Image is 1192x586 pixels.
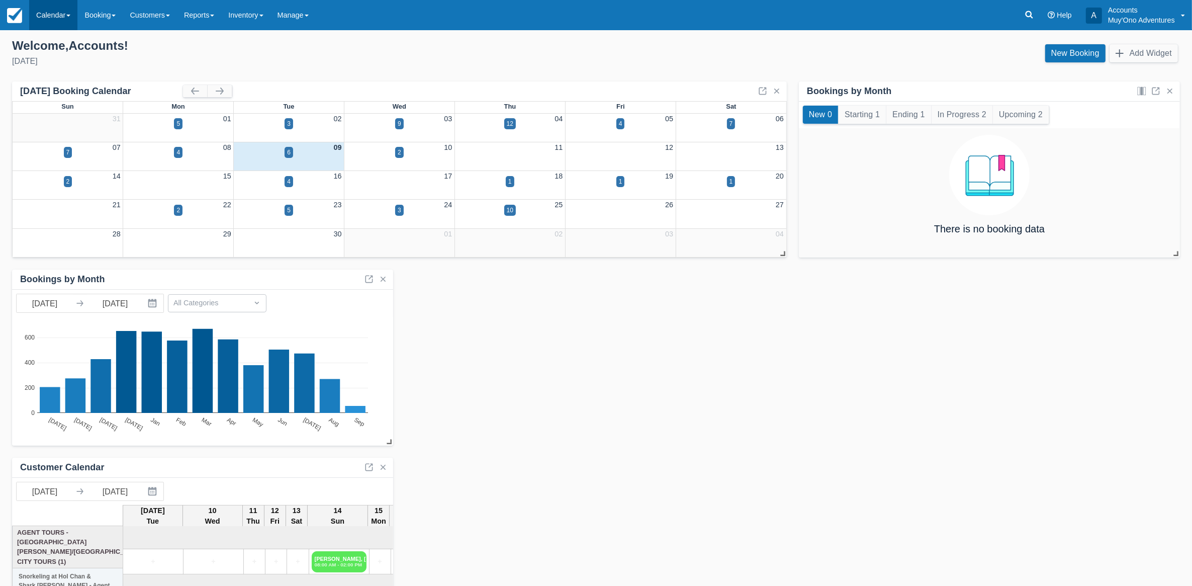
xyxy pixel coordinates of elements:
h4: There is no booking data [934,223,1045,234]
a: 06 [776,115,784,123]
div: 5 [176,119,180,128]
span: Sun [61,103,73,110]
a: 09 [334,143,342,151]
a: 26 [665,201,673,209]
button: Interact with the calendar and add the check-in date for your trip. [143,294,163,312]
input: End Date [87,294,143,312]
a: 12 [665,143,673,151]
input: End Date [87,482,143,500]
a: 03 [444,115,452,123]
div: 3 [398,206,401,215]
a: 11 [555,143,563,151]
a: 01 [444,230,452,238]
div: 6 [287,148,291,157]
a: 30 [334,230,342,238]
a: + [246,556,262,567]
a: 14 [113,172,121,180]
a: + [372,556,388,567]
div: 7 [729,119,733,128]
a: Agent Tours - [GEOGRAPHIC_DATA][PERSON_NAME]/[GEOGRAPHIC_DATA] City Tours (1) [15,528,121,567]
span: Thu [504,103,516,110]
span: Sat [726,103,736,110]
a: + [126,556,180,567]
a: New Booking [1045,44,1106,62]
div: 12 [507,119,513,128]
button: Add Widget [1110,44,1178,62]
button: Ending 1 [886,106,931,124]
div: 4 [287,177,291,186]
i: Help [1048,12,1055,19]
div: 2 [176,206,180,215]
a: 17 [444,172,452,180]
a: 08 [223,143,231,151]
a: 10 [444,143,452,151]
a: 01 [223,115,231,123]
img: booking.png [949,135,1030,215]
th: 12 Fri [264,505,286,527]
div: 9 [398,119,401,128]
div: Bookings by Month [807,86,892,97]
span: Dropdown icon [252,298,262,308]
a: 25 [555,201,563,209]
a: [PERSON_NAME], [PERSON_NAME] (2)08:00 AM - 02:00 PM [312,551,366,572]
a: 04 [776,230,784,238]
th: 15 Mon [368,505,390,527]
a: 28 [113,230,121,238]
a: 27 [776,201,784,209]
a: + [268,556,284,567]
a: 15 [223,172,231,180]
a: 02 [555,230,563,238]
button: New 0 [803,106,838,124]
th: 10 Wed [182,505,242,527]
a: 18 [555,172,563,180]
div: 1 [729,177,733,186]
a: 13 [776,143,784,151]
span: Wed [393,103,406,110]
th: [DATE] Tue [123,505,183,527]
a: 07 [113,143,121,151]
div: [DATE] [12,55,588,67]
div: 4 [176,148,180,157]
a: 19 [665,172,673,180]
div: Customer Calendar [20,462,105,473]
button: Interact with the calendar and add the check-in date for your trip. [143,482,163,500]
div: Welcome , Accounts ! [12,38,588,53]
input: Start Date [17,482,73,500]
div: Bookings by Month [20,274,105,285]
div: 3 [287,119,291,128]
a: 03 [665,230,673,238]
a: 02 [334,115,342,123]
div: 5 [287,206,291,215]
button: Upcoming 2 [993,106,1049,124]
div: 7 [66,148,70,157]
a: 22 [223,201,231,209]
img: checkfront-main-nav-mini-logo.png [7,8,22,23]
span: Fri [616,103,625,110]
div: 1 [508,177,512,186]
th: 11 Thu [242,505,264,527]
a: 31 [113,115,121,123]
em: 08:00 AM - 02:00 PM [315,562,363,568]
div: 2 [66,177,70,186]
a: + [290,556,306,567]
span: Help [1057,11,1072,19]
button: Starting 1 [839,106,886,124]
th: 16 Tue [390,505,449,527]
div: 1 [619,177,622,186]
a: 29 [223,230,231,238]
button: In Progress 2 [932,106,992,124]
div: [DATE] Booking Calendar [20,86,183,97]
p: Accounts [1108,5,1175,15]
a: 23 [334,201,342,209]
a: 20 [776,172,784,180]
p: Muy'Ono Adventures [1108,15,1175,25]
span: Tue [283,103,294,110]
input: Start Date [17,294,73,312]
th: 13 Sat [286,505,307,527]
span: Mon [171,103,185,110]
div: 2 [398,148,401,157]
a: 21 [113,201,121,209]
a: 16 [334,172,342,180]
div: A [1086,8,1102,24]
th: 14 Sun [308,505,368,527]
